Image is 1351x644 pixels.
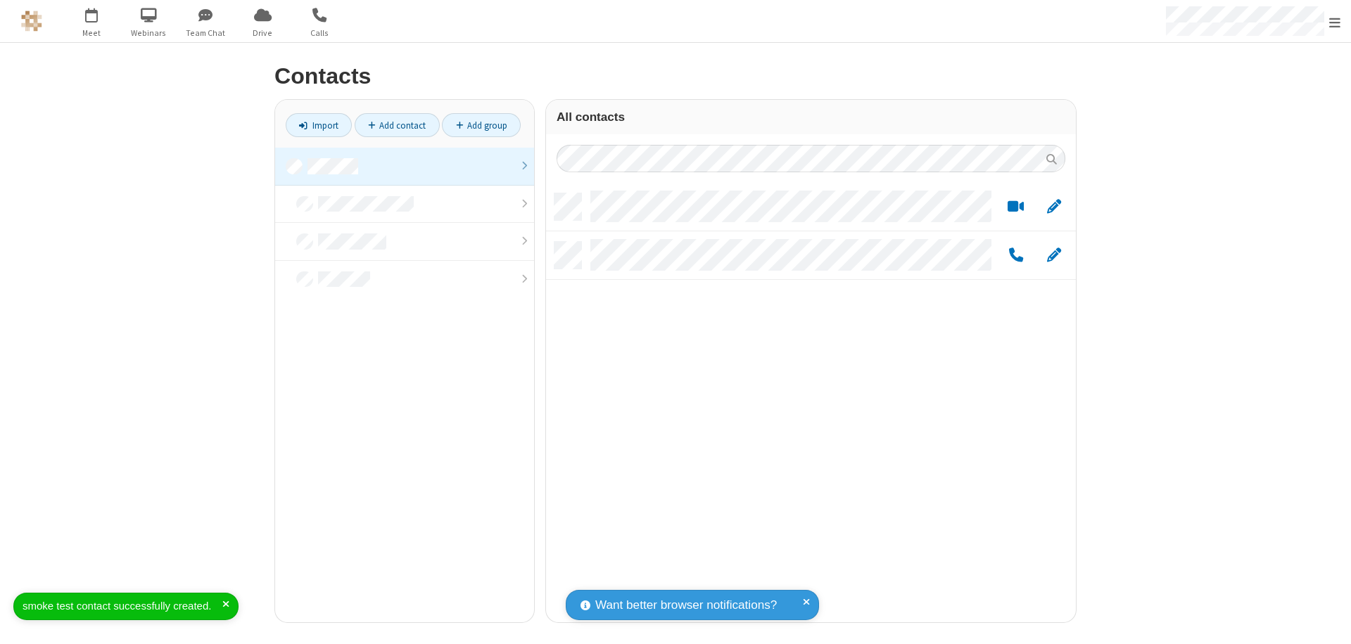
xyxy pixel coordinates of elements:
a: Add contact [355,113,440,137]
button: Edit [1040,198,1067,216]
button: Edit [1040,247,1067,264]
button: Call by phone [1002,247,1029,264]
a: Import [286,113,352,137]
img: QA Selenium DO NOT DELETE OR CHANGE [21,11,42,32]
div: grid [546,183,1076,622]
span: Webinars [122,27,175,39]
h2: Contacts [274,64,1077,89]
span: Drive [236,27,289,39]
span: Team Chat [179,27,232,39]
span: Calls [293,27,346,39]
h3: All contacts [557,110,1065,124]
a: Add group [442,113,521,137]
span: Want better browser notifications? [595,596,777,614]
button: Start a video meeting [1002,198,1029,216]
span: Meet [65,27,118,39]
div: smoke test contact successfully created. [23,598,222,614]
